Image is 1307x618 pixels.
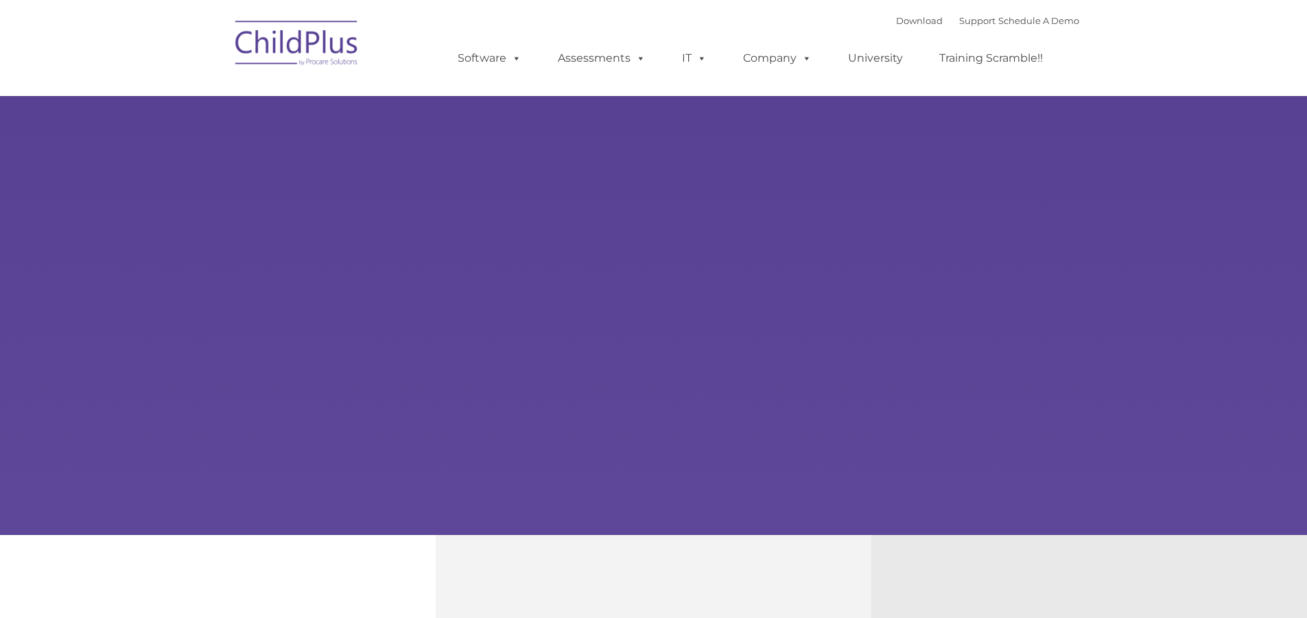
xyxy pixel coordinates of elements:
a: Assessments [544,45,659,72]
a: Company [729,45,825,72]
a: Training Scramble!! [926,45,1057,72]
a: Schedule A Demo [998,15,1079,26]
a: Support [959,15,996,26]
img: ChildPlus by Procare Solutions [228,11,366,80]
a: University [834,45,917,72]
a: Software [444,45,535,72]
font: | [896,15,1079,26]
a: IT [668,45,720,72]
a: Download [896,15,943,26]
